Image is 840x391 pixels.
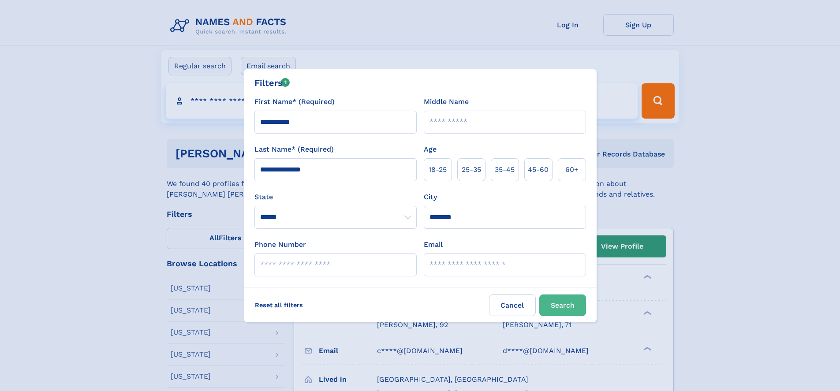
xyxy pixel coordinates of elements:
[429,164,447,175] span: 18‑25
[254,192,417,202] label: State
[424,144,437,155] label: Age
[424,192,437,202] label: City
[254,144,334,155] label: Last Name* (Required)
[462,164,481,175] span: 25‑35
[495,164,515,175] span: 35‑45
[565,164,579,175] span: 60+
[528,164,549,175] span: 45‑60
[539,294,586,316] button: Search
[489,294,536,316] label: Cancel
[254,239,306,250] label: Phone Number
[424,97,469,107] label: Middle Name
[424,239,443,250] label: Email
[254,97,335,107] label: First Name* (Required)
[254,76,290,89] div: Filters
[249,294,309,316] label: Reset all filters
